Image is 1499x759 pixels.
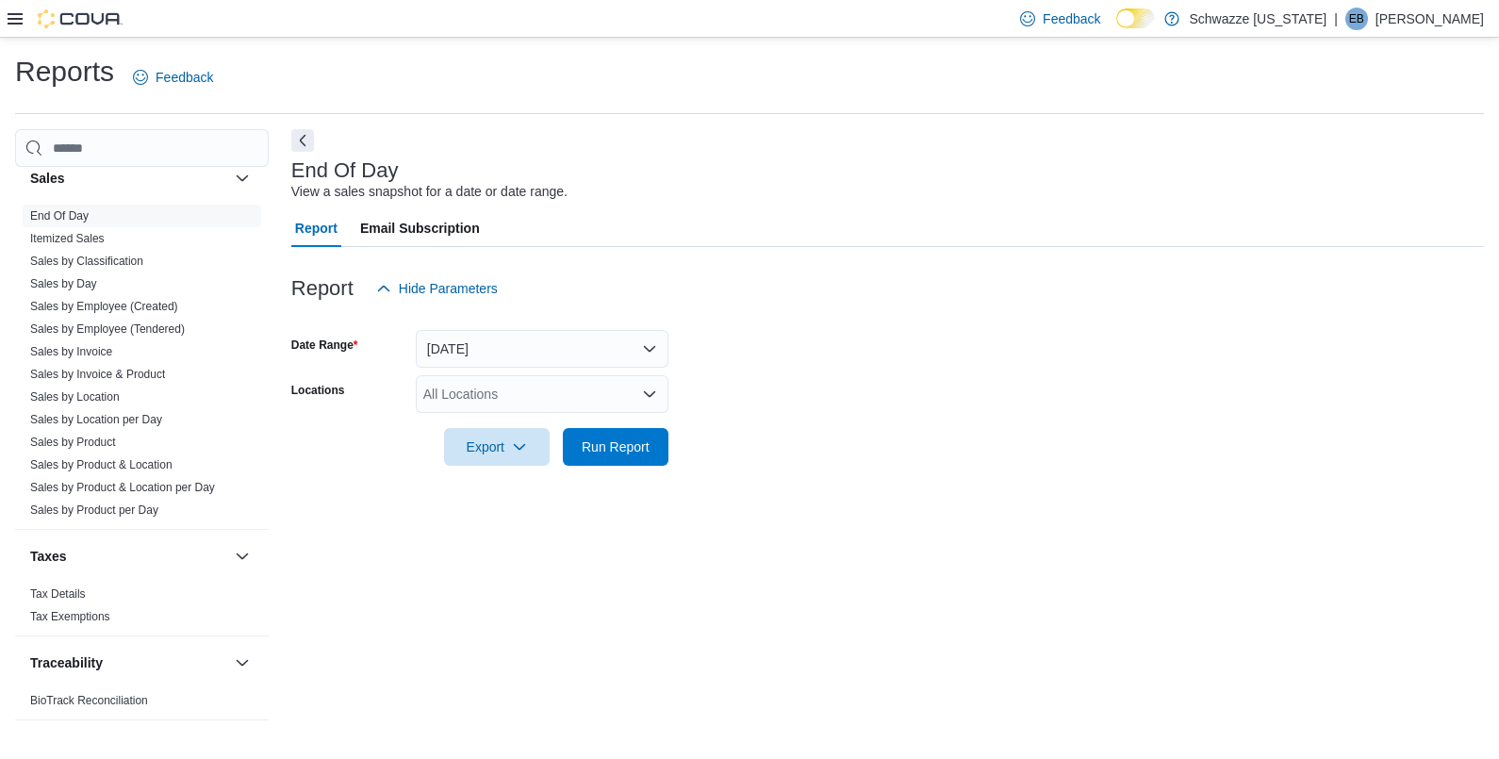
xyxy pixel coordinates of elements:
[30,345,112,358] a: Sales by Invoice
[30,458,173,471] a: Sales by Product & Location
[15,689,269,719] div: Traceability
[642,387,657,402] button: Open list of options
[291,277,354,300] h3: Report
[30,457,173,472] span: Sales by Product & Location
[30,694,148,707] a: BioTrack Reconciliation
[1043,9,1100,28] span: Feedback
[15,205,269,529] div: Sales
[30,503,158,518] span: Sales by Product per Day
[30,231,105,246] span: Itemized Sales
[156,68,213,87] span: Feedback
[38,9,123,28] img: Cova
[30,390,120,404] a: Sales by Location
[30,209,89,223] a: End Of Day
[30,412,162,427] span: Sales by Location per Day
[1345,8,1368,30] div: Emily Bunny
[30,436,116,449] a: Sales by Product
[1334,8,1338,30] p: |
[30,169,227,188] button: Sales
[30,503,158,517] a: Sales by Product per Day
[30,255,143,268] a: Sales by Classification
[15,583,269,635] div: Taxes
[30,480,215,495] span: Sales by Product & Location per Day
[30,435,116,450] span: Sales by Product
[30,300,178,313] a: Sales by Employee (Created)
[30,276,97,291] span: Sales by Day
[30,653,227,672] button: Traceability
[30,299,178,314] span: Sales by Employee (Created)
[30,322,185,337] span: Sales by Employee (Tendered)
[30,367,165,382] span: Sales by Invoice & Product
[30,254,143,269] span: Sales by Classification
[1116,28,1117,29] span: Dark Mode
[369,270,505,307] button: Hide Parameters
[231,545,254,568] button: Taxes
[30,208,89,223] span: End Of Day
[15,53,114,91] h1: Reports
[582,437,650,456] span: Run Report
[30,547,67,566] h3: Taxes
[291,182,568,202] div: View a sales snapshot for a date or date range.
[231,652,254,674] button: Traceability
[30,609,110,624] span: Tax Exemptions
[291,383,345,398] label: Locations
[30,587,86,601] a: Tax Details
[295,209,338,247] span: Report
[30,653,103,672] h3: Traceability
[30,586,86,602] span: Tax Details
[1375,8,1484,30] p: [PERSON_NAME]
[416,330,668,368] button: [DATE]
[1116,8,1156,28] input: Dark Mode
[125,58,221,96] a: Feedback
[360,209,480,247] span: Email Subscription
[1349,8,1364,30] span: EB
[30,344,112,359] span: Sales by Invoice
[30,547,227,566] button: Taxes
[30,413,162,426] a: Sales by Location per Day
[30,322,185,336] a: Sales by Employee (Tendered)
[30,232,105,245] a: Itemized Sales
[30,277,97,290] a: Sales by Day
[444,428,550,466] button: Export
[30,368,165,381] a: Sales by Invoice & Product
[30,481,215,494] a: Sales by Product & Location per Day
[291,129,314,152] button: Next
[30,389,120,404] span: Sales by Location
[1189,8,1326,30] p: Schwazze [US_STATE]
[30,693,148,708] span: BioTrack Reconciliation
[291,159,399,182] h3: End Of Day
[30,169,65,188] h3: Sales
[455,428,538,466] span: Export
[291,338,358,353] label: Date Range
[399,279,498,298] span: Hide Parameters
[231,167,254,190] button: Sales
[563,428,668,466] button: Run Report
[30,610,110,623] a: Tax Exemptions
